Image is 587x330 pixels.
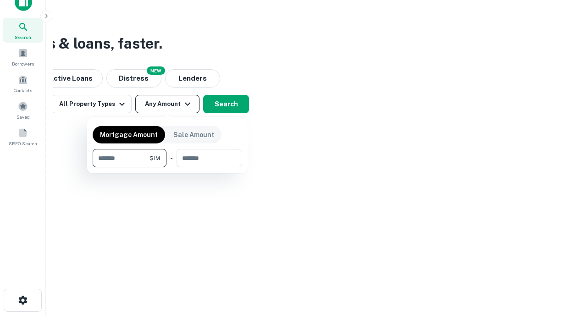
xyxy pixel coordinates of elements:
p: Mortgage Amount [100,130,158,140]
div: - [170,149,173,167]
iframe: Chat Widget [541,257,587,301]
span: $1M [150,154,160,162]
p: Sale Amount [173,130,214,140]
